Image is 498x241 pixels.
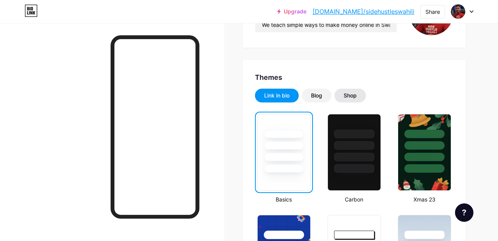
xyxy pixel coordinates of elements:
div: Xmas 23 [395,195,453,203]
a: [DOMAIN_NAME]/sidehustleswahili [313,7,414,16]
div: Share [425,8,440,16]
div: Basics [255,195,313,203]
div: Blog [311,92,322,99]
a: Upgrade [277,8,306,15]
div: Shop [344,92,357,99]
div: Themes [255,72,453,83]
div: Link in bio [264,92,290,99]
img: henrickidawa [451,4,465,19]
input: Bio [255,17,397,32]
div: Carbon [325,195,383,203]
